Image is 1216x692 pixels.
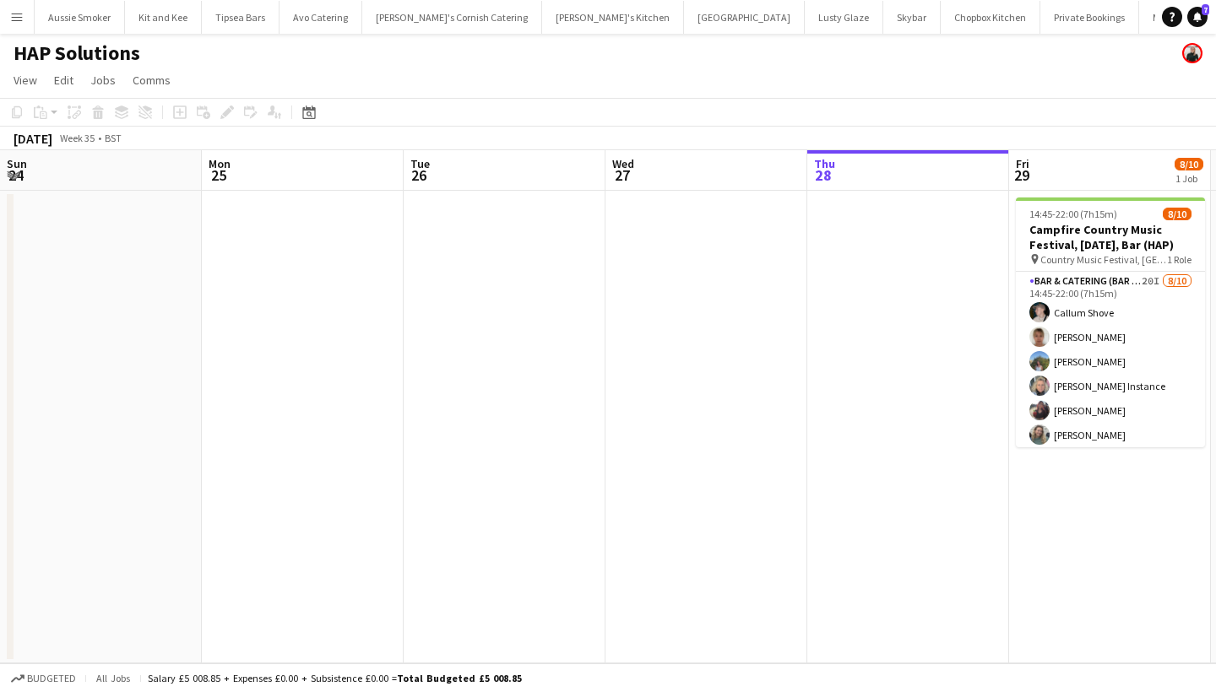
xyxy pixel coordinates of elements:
[362,1,542,34] button: [PERSON_NAME]'s Cornish Catering
[126,69,177,91] a: Comms
[1040,253,1167,266] span: Country Music Festival, [GEOGRAPHIC_DATA]
[397,672,522,684] span: Total Budgeted £5 008.85
[47,69,80,91] a: Edit
[1167,253,1192,266] span: 1 Role
[125,1,202,34] button: Kit and Kee
[105,132,122,144] div: BST
[684,1,805,34] button: [GEOGRAPHIC_DATA]
[56,132,98,144] span: Week 35
[1016,222,1205,252] h3: Campfire Country Music Festival, [DATE], Bar (HAP)
[90,73,116,88] span: Jobs
[93,672,133,684] span: All jobs
[14,41,140,66] h1: HAP Solutions
[612,156,634,171] span: Wed
[84,69,122,91] a: Jobs
[1175,172,1202,185] div: 1 Job
[54,73,73,88] span: Edit
[542,1,684,34] button: [PERSON_NAME]'s Kitchen
[8,669,79,688] button: Budgeted
[1175,158,1203,170] span: 8/10
[206,165,231,185] span: 25
[1040,1,1139,34] button: Private Bookings
[133,73,171,88] span: Comms
[14,73,37,88] span: View
[883,1,941,34] button: Skybar
[7,156,27,171] span: Sun
[1163,208,1192,220] span: 8/10
[14,130,52,147] div: [DATE]
[7,69,44,91] a: View
[280,1,362,34] button: Avo Catering
[805,1,883,34] button: Lusty Glaze
[202,1,280,34] button: Tipsea Bars
[1016,156,1029,171] span: Fri
[814,156,835,171] span: Thu
[941,1,1040,34] button: Chopbox Kitchen
[1016,272,1205,549] app-card-role: Bar & Catering (Bar Tender)20I8/1014:45-22:00 (7h15m)Callum Shove[PERSON_NAME][PERSON_NAME][PERSO...
[27,673,76,684] span: Budgeted
[148,672,522,684] div: Salary £5 008.85 + Expenses £0.00 + Subsistence £0.00 =
[1013,165,1029,185] span: 29
[4,165,27,185] span: 24
[1016,197,1205,447] app-job-card: 14:45-22:00 (7h15m)8/10Campfire Country Music Festival, [DATE], Bar (HAP) Country Music Festival,...
[1187,7,1208,27] a: 7
[35,1,125,34] button: Aussie Smoker
[1202,4,1209,15] span: 7
[1182,43,1202,63] app-user-avatar: Rachael Spring
[209,156,231,171] span: Mon
[610,165,634,185] span: 27
[410,156,430,171] span: Tue
[408,165,430,185] span: 26
[812,165,835,185] span: 28
[1029,208,1117,220] span: 14:45-22:00 (7h15m)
